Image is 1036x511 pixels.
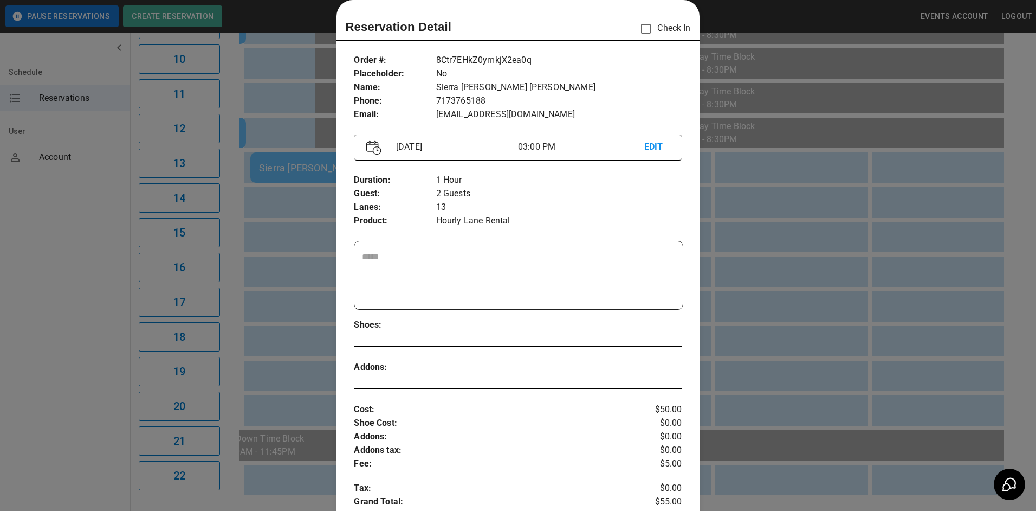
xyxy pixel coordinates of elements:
[354,214,436,228] p: Product :
[436,187,682,201] p: 2 Guests
[354,361,436,374] p: Addons :
[354,187,436,201] p: Guest :
[627,482,682,495] p: $0.00
[354,67,436,81] p: Placeholder :
[436,214,682,228] p: Hourly Lane Rental
[354,108,436,122] p: Email :
[354,403,627,417] p: Cost :
[354,174,436,187] p: Duration :
[345,18,451,36] p: Reservation Detail
[436,108,682,122] p: [EMAIL_ADDRESS][DOMAIN_NAME]
[354,94,436,108] p: Phone :
[354,430,627,444] p: Addons :
[518,140,644,154] p: 03:00 PM
[627,430,682,444] p: $0.00
[354,457,627,471] p: Fee :
[354,417,627,430] p: Shoe Cost :
[392,140,518,154] p: [DATE]
[436,67,682,81] p: No
[627,457,682,471] p: $5.00
[436,81,682,94] p: Sierra [PERSON_NAME] [PERSON_NAME]
[436,94,682,108] p: 7173765188
[436,54,682,67] p: 8Ctr7EHkZ0ymkjX2ea0q
[436,174,682,187] p: 1 Hour
[634,17,690,40] p: Check In
[627,403,682,417] p: $50.00
[627,417,682,430] p: $0.00
[436,201,682,214] p: 13
[644,140,670,154] p: EDIT
[354,81,436,94] p: Name :
[354,482,627,495] p: Tax :
[354,444,627,457] p: Addons tax :
[627,444,682,457] p: $0.00
[354,201,436,214] p: Lanes :
[354,318,436,332] p: Shoes :
[366,140,381,155] img: Vector
[354,54,436,67] p: Order # :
